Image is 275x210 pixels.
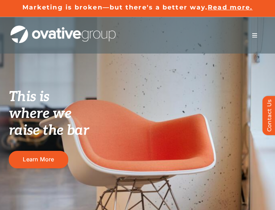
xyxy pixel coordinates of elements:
span: where we raise the bar [9,105,89,139]
span: This is [9,89,49,105]
nav: Menu [245,28,264,42]
a: Read more. [208,3,253,11]
a: OG_Full_horizontal_WHT [11,25,116,31]
a: Marketing is broken—but there's a better way. [22,3,208,11]
span: Learn More [23,156,54,163]
a: Learn More [9,151,68,168]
